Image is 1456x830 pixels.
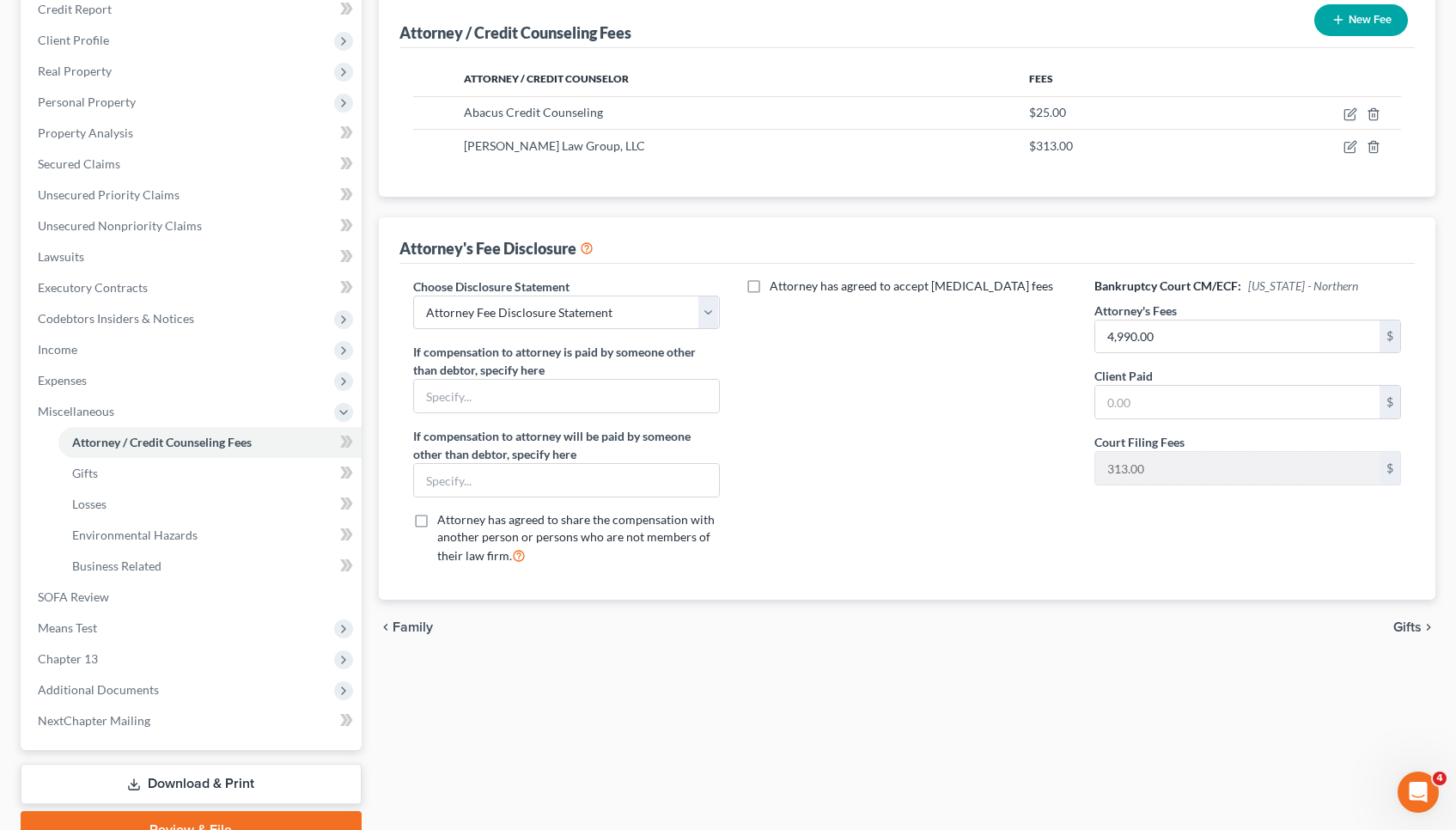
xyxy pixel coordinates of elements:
label: If compensation to attorney will be paid by someone other than debtor, specify here [413,427,720,463]
input: Specify... [414,464,719,497]
a: Unsecured Priority Claims [24,180,362,211]
button: New Fee [1314,4,1408,36]
span: Codebtors Insiders & Notices [38,311,194,326]
span: Attorney has agreed to accept [MEDICAL_DATA] fees [770,278,1053,293]
span: Credit Report [38,2,112,16]
span: $313.00 [1029,138,1073,153]
button: chevron_left Family [379,620,433,634]
span: Unsecured Priority Claims [38,187,180,202]
input: 0.00 [1095,320,1380,353]
label: Choose Disclosure Statement [413,278,570,296]
a: Download & Print [21,764,362,804]
span: 4 [1433,772,1447,785]
span: Means Test [38,620,97,635]
span: Chapter 13 [38,651,98,666]
span: $25.00 [1029,105,1066,119]
span: Attorney has agreed to share the compensation with another person or persons who are not members ... [437,512,715,563]
span: Additional Documents [38,682,159,697]
a: Attorney / Credit Counseling Fees [58,427,362,458]
span: Property Analysis [38,125,133,140]
label: Court Filing Fees [1094,433,1185,451]
span: Environmental Hazards [72,528,198,542]
span: Losses [72,497,107,511]
a: NextChapter Mailing [24,705,362,736]
a: Executory Contracts [24,272,362,303]
span: [PERSON_NAME] Law Group, LLC [464,138,645,153]
span: Unsecured Nonpriority Claims [38,218,202,233]
span: Attorney / Credit Counselor [464,72,629,85]
span: Real Property [38,64,112,78]
div: $ [1380,452,1400,485]
a: Losses [58,489,362,520]
span: Abacus Credit Counseling [464,105,603,119]
span: NextChapter Mailing [38,713,150,728]
span: Business Related [72,558,161,573]
input: 0.00 [1095,452,1380,485]
a: Gifts [58,458,362,489]
span: Attorney / Credit Counseling Fees [72,435,252,449]
a: Property Analysis [24,118,362,149]
a: Lawsuits [24,241,362,272]
div: $ [1380,320,1400,353]
span: Client Profile [38,33,109,47]
span: Income [38,342,77,357]
input: Specify... [414,380,719,412]
span: Family [393,620,433,634]
span: Expenses [38,373,87,388]
i: chevron_left [379,620,393,634]
div: $ [1380,386,1400,418]
label: Attorney's Fees [1094,302,1177,320]
div: Attorney's Fee Disclosure [399,238,594,259]
span: Fees [1029,72,1053,85]
a: Environmental Hazards [58,520,362,551]
span: Executory Contracts [38,280,148,295]
a: Unsecured Nonpriority Claims [24,211,362,241]
span: [US_STATE] - Northern [1248,278,1358,293]
iframe: Intercom live chat [1398,772,1439,813]
span: Secured Claims [38,156,120,171]
label: If compensation to attorney is paid by someone other than debtor, specify here [413,343,720,379]
span: SOFA Review [38,589,109,604]
button: Gifts chevron_right [1393,620,1435,634]
i: chevron_right [1422,620,1435,634]
div: Attorney / Credit Counseling Fees [399,22,631,43]
span: Gifts [72,466,98,480]
span: Miscellaneous [38,404,114,418]
a: Business Related [58,551,362,582]
span: Personal Property [38,95,136,109]
input: 0.00 [1095,386,1380,418]
h6: Bankruptcy Court CM/ECF: [1094,278,1401,295]
a: Secured Claims [24,149,362,180]
span: Gifts [1393,620,1422,634]
span: Lawsuits [38,249,84,264]
label: Client Paid [1094,367,1153,385]
a: SOFA Review [24,582,362,613]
